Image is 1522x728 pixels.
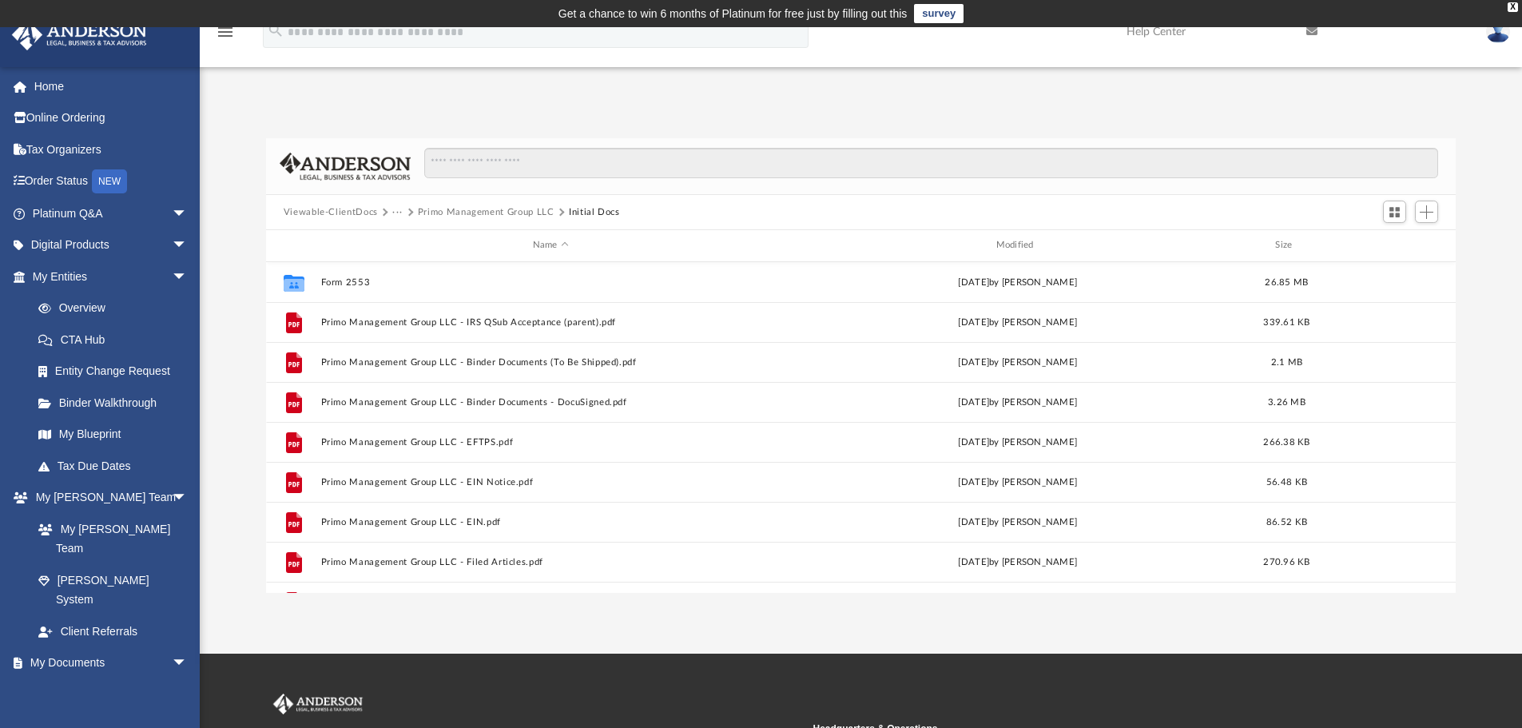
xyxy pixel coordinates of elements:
span: arrow_drop_down [172,229,204,262]
a: My Blueprint [22,419,204,451]
div: close [1508,2,1518,12]
img: Anderson Advisors Platinum Portal [270,694,366,714]
a: CTA Hub [22,324,212,356]
span: 3.26 MB [1268,397,1305,406]
a: Order StatusNEW [11,165,212,198]
span: 56.48 KB [1266,477,1307,486]
a: survey [914,4,964,23]
div: id [273,238,313,253]
div: [DATE] by [PERSON_NAME] [788,395,1248,409]
span: 26.85 MB [1265,277,1308,286]
button: Primo Management Group LLC [418,205,554,220]
div: [DATE] by [PERSON_NAME] [788,435,1248,449]
a: My Entitiesarrow_drop_down [11,261,212,292]
div: Size [1254,238,1318,253]
div: [DATE] by [PERSON_NAME] [788,515,1248,529]
div: Modified [787,238,1247,253]
span: arrow_drop_down [172,482,204,515]
a: Platinum Q&Aarrow_drop_down [11,197,212,229]
button: Initial Docs [569,205,620,220]
a: Tax Due Dates [22,450,212,482]
div: Get a chance to win 6 months of Platinum for free just by filling out this [558,4,908,23]
span: arrow_drop_down [172,647,204,680]
img: Anderson Advisors Platinum Portal [7,19,152,50]
span: 270.96 KB [1263,557,1309,566]
div: [DATE] by [PERSON_NAME] [788,275,1248,289]
button: Primo Management Group LLC - Binder Documents (To Be Shipped).pdf [320,357,781,368]
a: My [PERSON_NAME] Team [22,513,196,564]
a: Client Referrals [22,615,204,647]
a: Entity Change Request [22,356,212,388]
a: menu [216,30,235,42]
a: My [PERSON_NAME] Teamarrow_drop_down [11,482,204,514]
button: ··· [392,205,403,220]
a: Overview [22,292,212,324]
img: User Pic [1486,20,1510,43]
input: Search files and folders [424,148,1438,178]
div: [DATE] by [PERSON_NAME] [788,555,1248,569]
button: Primo Management Group LLC - Binder Documents - DocuSigned.pdf [320,397,781,408]
button: Add [1415,201,1439,223]
div: [DATE] by [PERSON_NAME] [788,315,1248,329]
a: Home [11,70,212,102]
span: 266.38 KB [1263,437,1309,446]
button: Primo Management Group LLC - EFTPS.pdf [320,437,781,448]
div: id [1325,238,1437,253]
div: grid [266,262,1456,593]
a: Online Ordering [11,102,212,134]
button: Primo Management Group LLC - IRS QSub Acceptance (parent).pdf [320,317,781,328]
span: arrow_drop_down [172,261,204,293]
span: 339.61 KB [1263,317,1309,326]
i: menu [216,22,235,42]
i: search [267,22,284,39]
span: 2.1 MB [1270,357,1302,366]
div: [DATE] by [PERSON_NAME] [788,355,1248,369]
a: [PERSON_NAME] System [22,564,204,615]
button: Primo Management Group LLC - EIN Notice.pdf [320,477,781,487]
a: Digital Productsarrow_drop_down [11,229,212,261]
button: Primo Management Group LLC - EIN.pdf [320,517,781,527]
a: My Documentsarrow_drop_down [11,647,204,679]
a: Tax Organizers [11,133,212,165]
span: 86.52 KB [1266,517,1307,526]
button: Primo Management Group LLC - Filed Articles.pdf [320,557,781,567]
button: Switch to Grid View [1383,201,1407,223]
div: [DATE] by [PERSON_NAME] [788,475,1248,489]
a: Binder Walkthrough [22,387,212,419]
button: Viewable-ClientDocs [284,205,378,220]
span: arrow_drop_down [172,197,204,230]
button: Form 2553 [320,277,781,288]
div: NEW [92,169,127,193]
div: Name [320,238,780,253]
